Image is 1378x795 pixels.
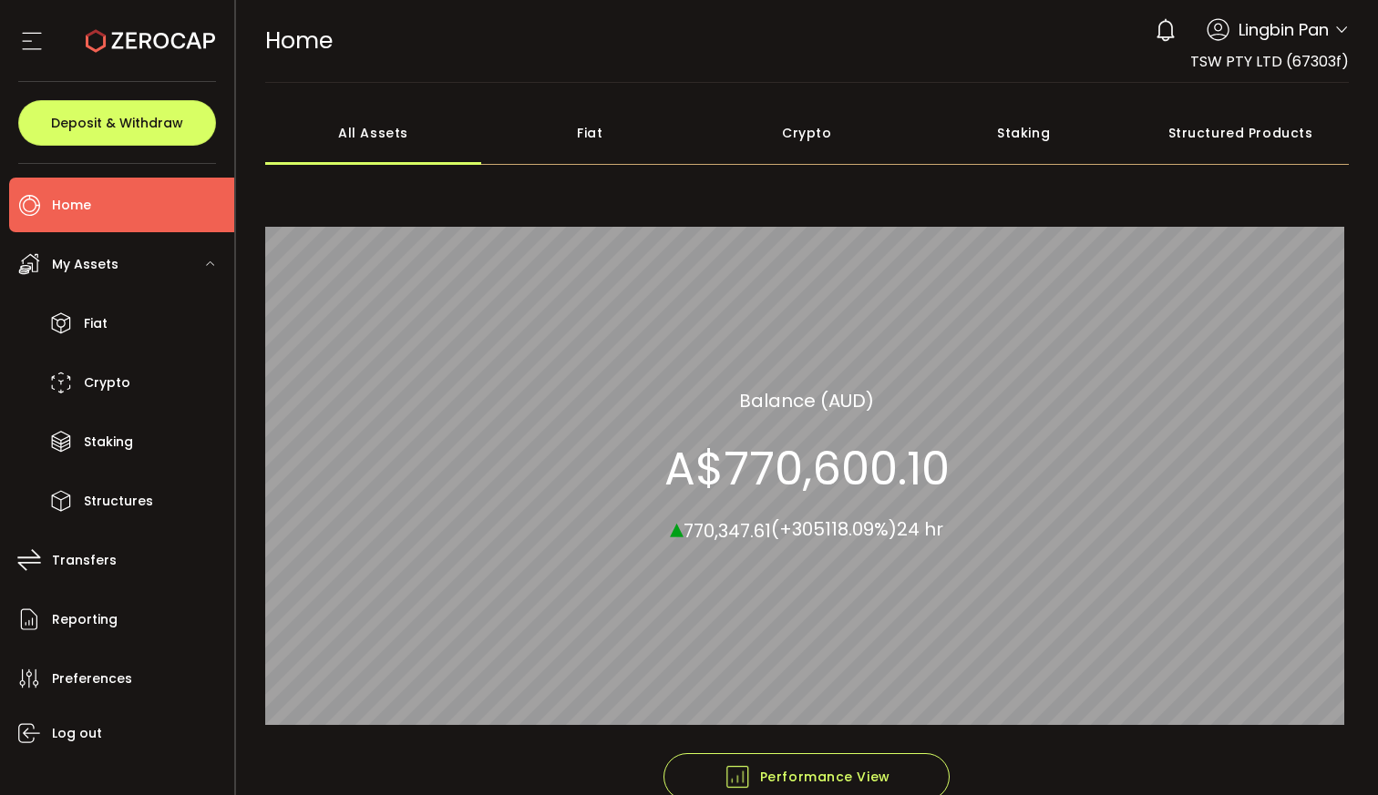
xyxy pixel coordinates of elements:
span: Reporting [52,606,118,633]
span: Staking [84,429,133,455]
div: Structured Products [1132,101,1349,165]
div: Fiat [481,101,698,165]
span: Log out [52,720,102,747]
span: (+305118.09%) [771,516,897,542]
span: 24 hr [897,516,943,542]
div: All Assets [265,101,482,165]
span: Preferences [52,666,132,692]
span: Home [265,25,333,56]
div: Crypto [698,101,915,165]
iframe: Chat Widget [1161,598,1378,795]
span: My Assets [52,251,118,278]
span: Deposit & Withdraw [51,117,183,129]
span: ▴ [670,507,684,546]
span: Performance View [724,763,890,790]
span: Fiat [84,311,108,337]
span: Lingbin Pan [1239,17,1329,42]
span: Transfers [52,547,117,574]
button: Deposit & Withdraw [18,100,216,146]
section: Balance (AUD) [739,386,874,413]
span: Home [52,192,91,219]
span: TSW PTY LTD (67303f) [1190,51,1349,72]
section: A$770,600.10 [664,441,950,495]
span: Structures [84,488,153,515]
span: Crypto [84,370,130,396]
span: 770,347.61 [684,517,771,543]
div: Staking [915,101,1132,165]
